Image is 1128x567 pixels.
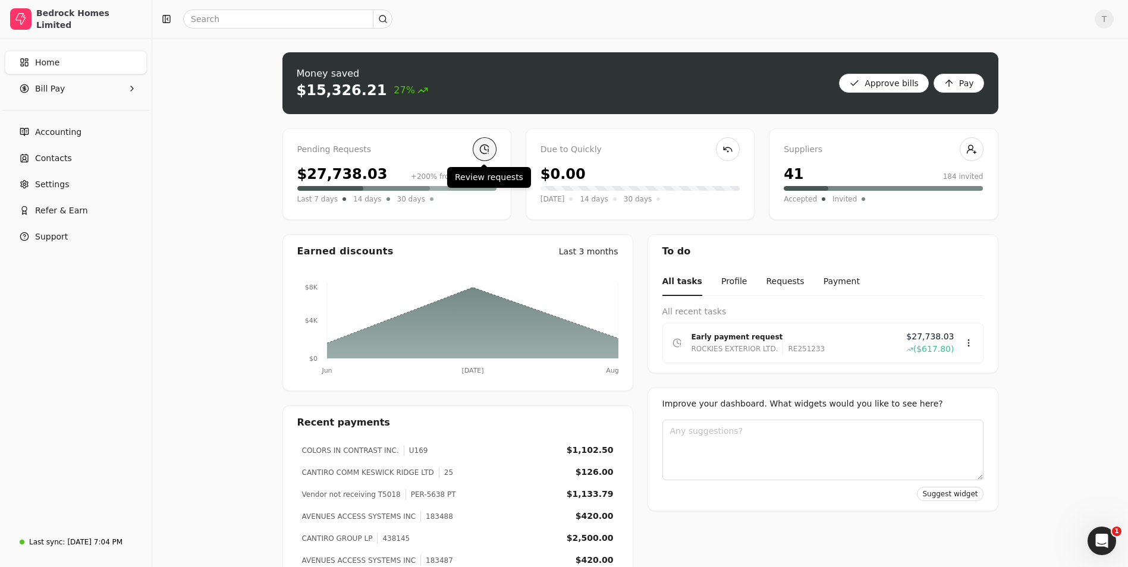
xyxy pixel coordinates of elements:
div: $27,738.03 [297,163,388,185]
div: COLORS IN CONTRAST INC. [302,445,399,456]
div: $420.00 [576,554,614,566]
div: $420.00 [576,510,614,522]
div: Vendor not receiving T5018 [302,489,401,500]
input: Search [183,10,392,29]
tspan: $8K [304,283,318,291]
div: Suppliers [784,143,983,156]
span: 14 days [580,193,608,205]
div: $15,326.21 [297,81,387,100]
div: To do [648,235,998,268]
div: 183487 [420,555,453,566]
div: [DATE] 7:04 PM [67,537,122,547]
div: $126.00 [576,466,614,478]
span: 30 days [624,193,652,205]
div: PER-5638 PT [406,489,456,500]
div: U169 [404,445,428,456]
a: Settings [5,172,147,196]
div: CANTIRO COMM KESWICK RIDGE LTD [302,467,434,478]
span: 1 [1112,527,1121,536]
div: Improve your dashboard. What widgets would you like to see here? [662,398,984,410]
button: Bill Pay [5,77,147,100]
button: Refer & Earn [5,199,147,222]
div: 438145 [377,533,410,544]
span: [DATE] [541,193,565,205]
div: $2,500.00 [567,532,614,544]
div: Money saved [297,67,428,81]
span: Settings [35,178,69,191]
span: Accounting [35,126,81,138]
tspan: $0 [309,355,318,363]
span: Last 7 days [297,193,338,205]
div: 184 invited [943,171,984,182]
div: CANTIRO GROUP LP [302,533,373,544]
tspan: Jun [321,367,332,374]
span: Invited [832,193,857,205]
div: Last 3 months [559,245,618,258]
iframe: Intercom live chat [1088,527,1116,555]
a: Contacts [5,146,147,170]
button: Pay [934,74,984,93]
div: 25 [439,467,453,478]
tspan: [DATE] [461,367,483,374]
a: Home [5,51,147,74]
div: Early payment request [692,331,897,343]
tspan: Aug [606,367,618,374]
div: Recent payments [283,406,633,439]
span: Home [35,56,59,69]
a: Last sync:[DATE] 7:04 PM [5,531,147,553]
button: Payment [824,268,860,296]
div: ROCKIES EXTERIOR LTD. [692,343,778,355]
span: Accepted [784,193,817,205]
span: 14 days [353,193,381,205]
div: 183488 [420,511,453,522]
tspan: $4K [304,317,318,325]
div: AVENUES ACCESS SYSTEMS INC [302,511,416,522]
p: Review requests [455,171,523,184]
a: Accounting [5,120,147,144]
div: All recent tasks [662,305,984,318]
div: $1,133.79 [567,488,614,500]
button: Support [5,225,147,248]
span: $27,738.03 [906,330,954,343]
div: RE251233 [783,343,825,355]
div: Last sync: [29,537,65,547]
span: Contacts [35,152,72,165]
button: T [1095,10,1114,29]
button: Profile [721,268,747,296]
div: 41 [784,163,803,185]
span: Refer & Earn [35,204,88,217]
div: $1,102.50 [567,444,614,456]
button: Suggest widget [917,487,983,501]
span: ($617.80) [913,343,954,355]
div: AVENUES ACCESS SYSTEMS INC [302,555,416,566]
div: Pending Requests [297,143,497,156]
div: Earned discounts [297,244,394,259]
span: 27% [394,83,428,97]
span: Support [35,231,68,243]
div: Due to Quickly [541,143,740,156]
span: Bill Pay [35,83,65,95]
button: Approve bills [839,74,929,93]
div: +200% from last month [411,171,497,182]
button: Requests [766,268,804,296]
div: Bedrock Homes Limited [36,7,142,31]
div: $0.00 [541,163,586,185]
span: 30 days [397,193,425,205]
button: All tasks [662,268,702,296]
